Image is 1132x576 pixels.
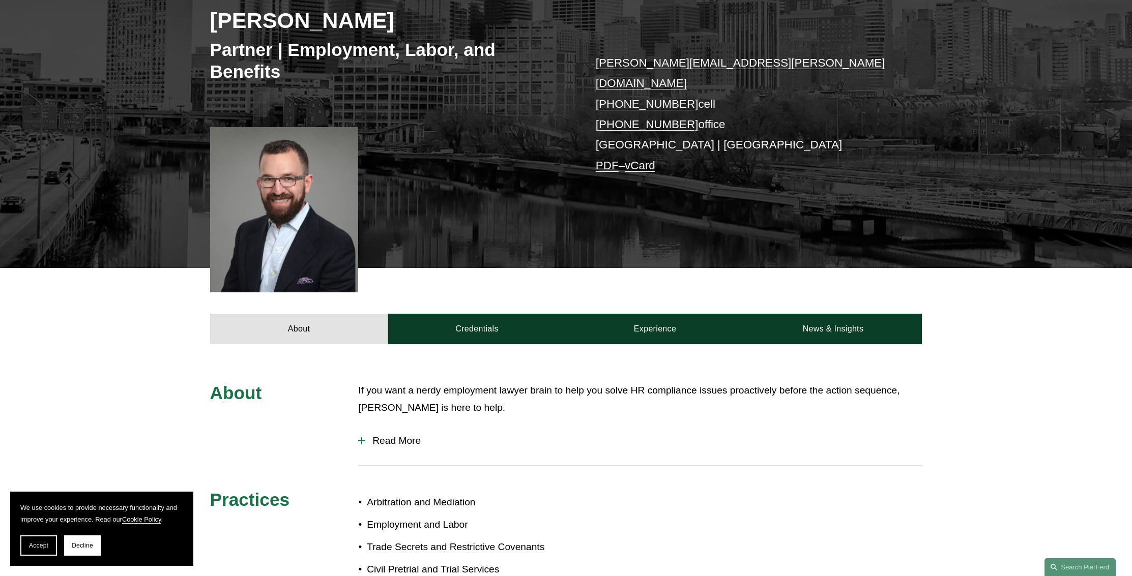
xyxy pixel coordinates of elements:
[64,535,101,556] button: Decline
[367,538,566,556] p: Trade Secrets and Restrictive Covenants
[210,39,566,83] h3: Partner | Employment, Labor, and Benefits
[72,542,93,549] span: Decline
[566,314,744,344] a: Experience
[596,56,885,89] a: [PERSON_NAME][EMAIL_ADDRESS][PERSON_NAME][DOMAIN_NAME]
[358,382,922,417] p: If you want a nerdy employment lawyer brain to help you solve HR compliance issues proactively be...
[210,383,262,403] span: About
[596,159,619,172] a: PDF
[20,535,57,556] button: Accept
[596,53,892,176] p: cell office [GEOGRAPHIC_DATA] | [GEOGRAPHIC_DATA] –
[596,98,699,110] a: [PHONE_NUMBER]
[358,428,922,454] button: Read More
[388,314,566,344] a: Credentials
[210,7,566,34] h2: [PERSON_NAME]
[596,118,699,131] a: [PHONE_NUMBER]
[365,435,922,446] span: Read More
[744,314,922,344] a: News & Insights
[367,494,566,511] p: Arbitration and Mediation
[122,516,161,523] a: Cookie Policy
[210,314,388,344] a: About
[625,159,655,172] a: vCard
[210,490,290,509] span: Practices
[10,492,193,566] section: Cookie banner
[367,516,566,534] p: Employment and Labor
[29,542,48,549] span: Accept
[20,502,183,525] p: We use cookies to provide necessary functionality and improve your experience. Read our .
[1044,558,1116,576] a: Search this site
